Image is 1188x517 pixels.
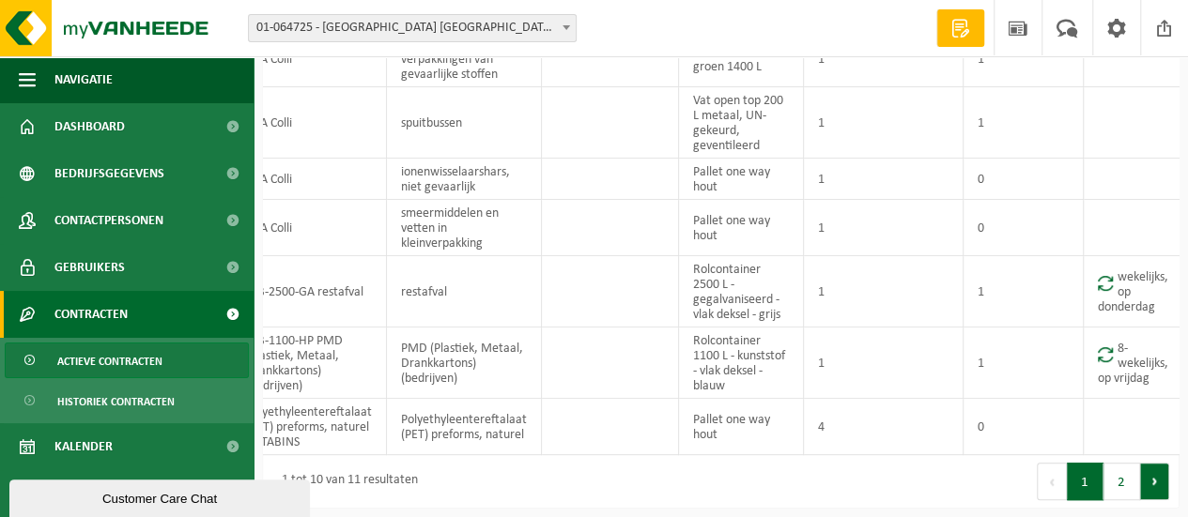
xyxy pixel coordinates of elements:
[249,15,576,41] span: 01-064725 - BURG VINEGAR BELGIUM NV - STRIJTEM
[232,399,387,455] td: Polyethyleentereftalaat (PET) preforms, naturel OCTABINS
[679,87,804,159] td: Vat open top 200 L metaal, UN-gekeurd, geventileerd
[54,150,164,197] span: Bedrijfsgegevens
[387,87,542,159] td: spuitbussen
[804,159,964,200] td: 1
[804,327,964,399] td: 1
[964,256,1084,327] td: 1
[964,159,1084,200] td: 0
[54,470,127,517] span: Rapportage
[232,31,387,87] td: KGA Colli
[679,399,804,455] td: Pallet one way hout
[387,159,542,200] td: ionenwisselaarshars, niet gevaarlijk
[387,256,542,327] td: restafval
[1037,463,1067,500] button: Previous
[387,399,542,455] td: Polyethyleentereftalaat (PET) preforms, naturel
[232,159,387,200] td: KGA Colli
[1067,463,1103,500] button: 1
[679,31,804,87] td: Hoge palletbox groen 1400 L
[964,327,1084,399] td: 1
[679,256,804,327] td: Rolcontainer 2500 L - gegalvaniseerd - vlak deksel - grijs
[804,399,964,455] td: 4
[54,244,125,291] span: Gebruikers
[54,103,125,150] span: Dashboard
[964,87,1084,159] td: 1
[248,14,577,42] span: 01-064725 - BURG VINEGAR BELGIUM NV - STRIJTEM
[54,291,128,338] span: Contracten
[232,87,387,159] td: KGA Colli
[1103,463,1140,500] button: 2
[679,200,804,256] td: Pallet one way hout
[387,327,542,399] td: PMD (Plastiek, Metaal, Drankkartons) (bedrijven)
[964,200,1084,256] td: 0
[272,464,418,498] div: 1 tot 10 van 11 resultaten
[232,327,387,399] td: WB-1100-HP PMD (Plastiek, Metaal, Drankkartons) (bedrijven)
[964,399,1084,455] td: 0
[964,31,1084,87] td: 1
[387,200,542,256] td: smeermiddelen en vetten in kleinverpakking
[54,197,163,244] span: Contactpersonen
[679,159,804,200] td: Pallet one way hout
[232,256,387,327] td: WB-2500-GA restafval
[1084,327,1187,399] td: 8-wekelijks, op vrijdag
[679,327,804,399] td: Rolcontainer 1100 L - kunststof - vlak deksel - blauw
[9,476,314,517] iframe: chat widget
[387,31,542,87] td: lege kunststof verpakkingen van gevaarlijke stoffen
[5,383,249,418] a: Historiek contracten
[1084,256,1187,327] td: wekelijks, op donderdag
[804,200,964,256] td: 1
[804,256,964,327] td: 1
[804,31,964,87] td: 1
[54,423,113,470] span: Kalender
[1140,463,1169,500] button: Next
[232,200,387,256] td: KGA Colli
[57,343,162,379] span: Actieve contracten
[5,342,249,378] a: Actieve contracten
[54,56,113,103] span: Navigatie
[804,87,964,159] td: 1
[57,384,175,419] span: Historiek contracten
